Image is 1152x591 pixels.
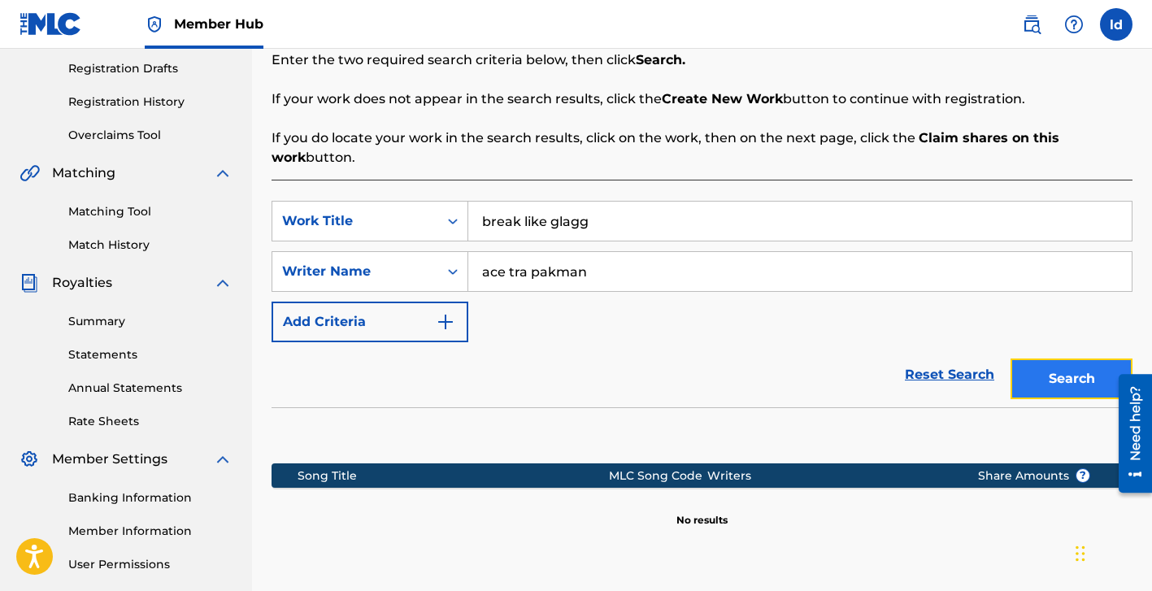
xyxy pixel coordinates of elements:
form: Search Form [272,201,1132,407]
a: Rate Sheets [68,413,233,430]
img: help [1064,15,1084,34]
a: Summary [68,313,233,330]
img: Matching [20,163,40,183]
a: Member Information [68,523,233,540]
a: Public Search [1015,8,1048,41]
iframe: Resource Center [1106,367,1152,498]
img: 9d2ae6d4665cec9f34b9.svg [436,312,455,332]
button: Add Criteria [272,302,468,342]
span: ? [1076,469,1089,482]
button: Search [1011,359,1132,399]
span: Matching [52,163,115,183]
a: Statements [68,346,233,363]
p: Enter the two required search criteria below, then click [272,50,1132,70]
div: User Menu [1100,8,1132,41]
a: Match History [68,237,233,254]
img: expand [213,450,233,469]
iframe: Chat Widget [1071,513,1152,591]
span: Royalties [52,273,112,293]
div: Writer Name [282,262,428,281]
a: User Permissions [68,556,233,573]
a: Banking Information [68,489,233,506]
div: Help [1058,8,1090,41]
span: Member Hub [174,15,263,33]
div: MLC Song Code [609,467,707,485]
a: Reset Search [897,357,1002,393]
img: Top Rightsholder [145,15,164,34]
a: Overclaims Tool [68,127,233,144]
img: MLC Logo [20,12,82,36]
p: No results [676,493,728,528]
a: Annual Statements [68,380,233,397]
div: Drag [1076,529,1085,578]
img: expand [213,163,233,183]
span: Member Settings [52,450,167,469]
p: If your work does not appear in the search results, click the button to continue with registration. [272,89,1132,109]
span: Share Amounts [978,467,1090,485]
a: Matching Tool [68,203,233,220]
img: Member Settings [20,450,39,469]
div: Writers [707,467,953,485]
a: Registration Drafts [68,60,233,77]
p: If you do locate your work in the search results, click on the work, then on the next page, click... [272,128,1132,167]
div: Song Title [298,467,610,485]
img: search [1022,15,1041,34]
strong: Search. [636,52,685,67]
div: Work Title [282,211,428,231]
strong: Create New Work [662,91,783,106]
a: Registration History [68,93,233,111]
img: expand [213,273,233,293]
img: Royalties [20,273,39,293]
